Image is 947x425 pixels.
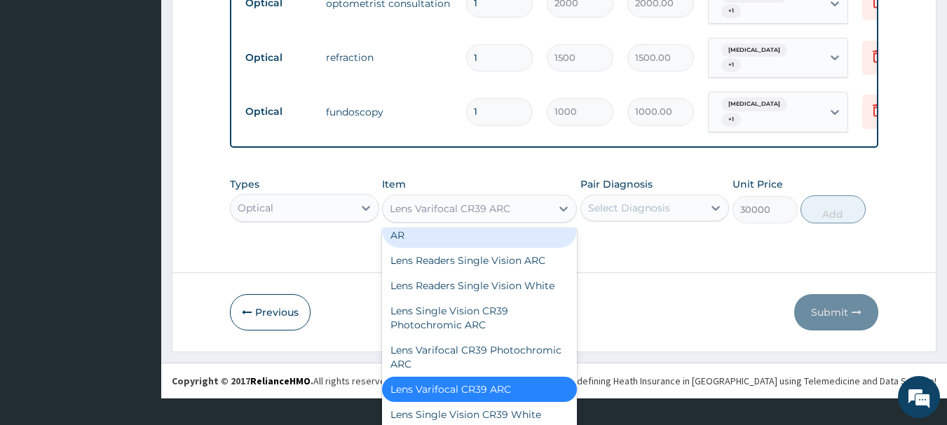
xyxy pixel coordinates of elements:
[721,4,741,18] span: + 1
[721,113,741,127] span: + 1
[721,58,741,72] span: + 1
[566,374,936,388] div: Redefining Heath Insurance in [GEOGRAPHIC_DATA] using Telemedicine and Data Science!
[250,375,311,387] a: RelianceHMO
[382,337,577,377] div: Lens Varifocal CR39 Photochromic ARC
[733,177,783,191] label: Unit Price
[81,125,193,266] span: We're online!
[382,298,577,337] div: Lens Single Vision CR39 Photochromic ARC
[319,98,459,126] td: fundoscopy
[26,70,57,105] img: d_794563401_company_1708531726252_794563401
[161,363,947,398] footer: All rights reserved.
[800,195,866,223] button: Add
[230,294,311,330] button: Previous
[721,97,787,111] span: [MEDICAL_DATA]
[238,45,319,71] td: Optical
[382,177,406,191] label: Item
[382,248,577,273] div: Lens Readers Single Vision ARC
[382,209,577,248] div: Lens POLYCARBONATE Varilux -Ph AR
[390,202,510,216] div: Lens Varifocal CR39 ARC
[230,179,259,190] label: Types
[230,7,264,41] div: Minimize live chat window
[238,201,273,215] div: Optical
[238,99,319,125] td: Optical
[794,294,878,330] button: Submit
[588,201,670,215] div: Select Diagnosis
[382,273,577,298] div: Lens Readers Single Vision White
[382,377,577,402] div: Lens Varifocal CR39 ARC
[73,78,236,97] div: Chat with us now
[319,43,459,71] td: refraction
[172,375,313,387] strong: Copyright © 2017 .
[7,279,267,328] textarea: Type your message and hit 'Enter'
[580,177,653,191] label: Pair Diagnosis
[721,43,787,57] span: [MEDICAL_DATA]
